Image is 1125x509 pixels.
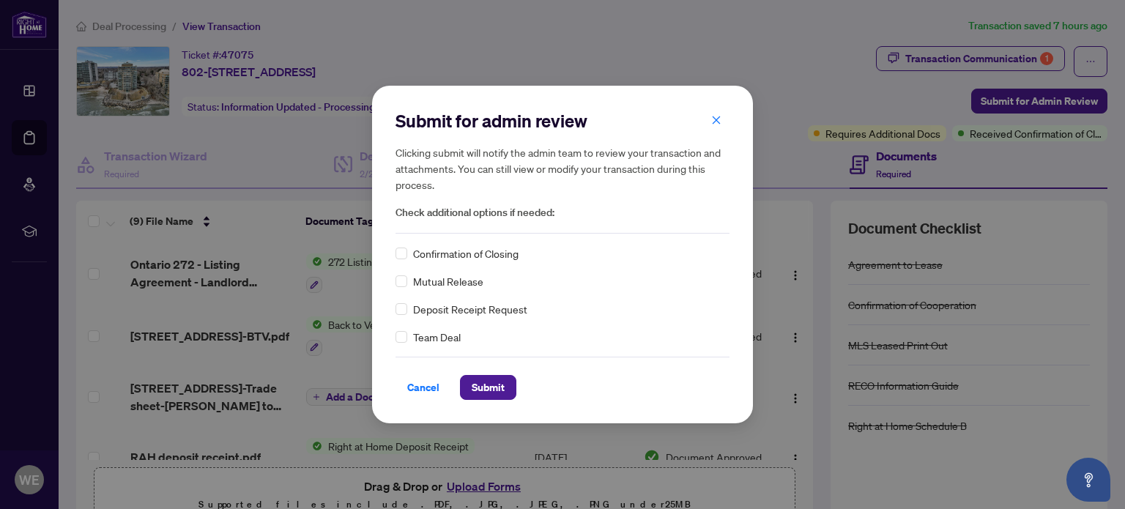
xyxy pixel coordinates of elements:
[711,115,721,125] span: close
[396,375,451,400] button: Cancel
[413,329,461,345] span: Team Deal
[413,273,483,289] span: Mutual Release
[460,375,516,400] button: Submit
[1066,458,1110,502] button: Open asap
[396,144,729,193] h5: Clicking submit will notify the admin team to review your transaction and attachments. You can st...
[413,245,519,261] span: Confirmation of Closing
[413,301,527,317] span: Deposit Receipt Request
[396,109,729,133] h2: Submit for admin review
[407,376,439,399] span: Cancel
[472,376,505,399] span: Submit
[396,204,729,221] span: Check additional options if needed:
